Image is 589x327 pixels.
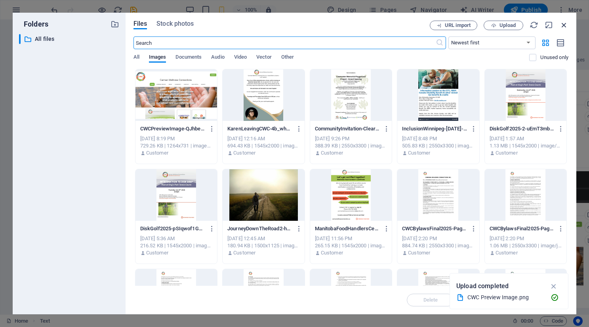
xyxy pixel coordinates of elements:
div: [DATE] 8:19 PM [140,135,212,142]
p: CommunityInvitation-ClearwaterMemorialPlaygroundOpening1-oFFFzho9pErIVfJulvLRDA.jpg [315,125,380,132]
p: Folders [19,19,48,29]
p: Customer [496,249,518,256]
span: Audio [211,52,224,63]
span: URL import [445,23,471,28]
p: CWCBylawsFinal2025-Page1-pYLOVGZNopBL1B1G5dK6rg.jpeg [402,225,467,232]
span: Upload [499,23,516,28]
i: Minimize [545,21,553,29]
i: Create new folder [111,20,119,29]
div: 1.13 MB | 1545x2000 | image/png [490,142,562,149]
p: Customer [321,149,343,157]
div: CWC Preview Image.png [467,293,544,302]
span: Other [281,52,294,63]
p: JourneyDownTheRoad2-h3VZAHtvYoSjRHpADvx-Nw.jpg [227,225,292,232]
div: [DATE] 2:20 PM [490,235,562,242]
div: [DATE] 9:26 PM [315,135,387,142]
div: [DATE] 1:57 AM [490,135,562,142]
div: ​ [19,34,21,44]
p: Customer [233,149,255,157]
p: InclusionWinnipeg-Sept17-XPGV3j38v-MXMHvHd_RlWQ.jpg [402,125,467,132]
p: Customer [496,149,518,157]
div: [DATE] 12:45 AM [227,235,299,242]
span: Files [133,19,147,29]
p: Customer [321,249,343,256]
span: Vector [256,52,272,63]
div: 1.06 MB | 2550x3300 | image/jpeg [490,242,562,249]
div: 216.52 KB | 1545x2000 | image/jpeg [140,242,212,249]
span: All [133,52,139,63]
div: 884.74 KB | 2550x3300 | image/jpeg [402,242,474,249]
p: CWCPreviewImage-QJhbetCErMYUZJQy2gVBoA.png [140,125,205,132]
div: 388.39 KB | 2550x3300 | image/jpeg [315,142,387,149]
p: Upload completed [456,281,509,291]
span: Video [234,52,247,63]
p: Unused only [540,54,568,61]
div: 729.26 KB | 1264x731 | image/png [140,142,212,149]
div: [DATE] 5:36 AM [140,235,212,242]
span: Images [149,52,166,63]
p: Customer [146,249,168,256]
div: 505.83 KB | 2550x3300 | image/jpeg [402,142,474,149]
p: Customer [408,149,430,157]
span: Stock photos [156,19,194,29]
p: Customer [233,249,255,256]
span: Documents [175,52,202,63]
p: Customer [408,249,430,256]
div: [DATE] 11:56 PM [315,235,387,242]
p: CWCBylawsFinal2025-Page2-D7Esmyc9ZUeig4T2Y2Fx4Q.jpeg [490,225,555,232]
p: KarenLeavingCWC-4b_whAqxwa2XWstQdeyw0g.png [227,125,292,132]
div: 694.43 KB | 1545x2000 | image/png [227,142,299,149]
p: ManitobaFoodHandlersCertificate-Roxkz42bn9YVdeEUZlzTng.png [315,225,380,232]
input: Search [133,36,436,49]
i: Reload [530,21,538,29]
div: [DATE] 12:16 AM [227,135,299,142]
div: 180.94 KB | 1500x1125 | image/jpeg [227,242,299,249]
button: Upload [484,21,523,30]
div: [DATE] 8:48 PM [402,135,474,142]
button: URL import [430,21,477,30]
p: All files [35,34,105,44]
p: Customer [146,149,168,157]
p: DiskGolf2025-pSIqwof1GhQz2EjkIBNf8A.jpg [140,225,205,232]
p: DiskGolf2025-2-uEmT3mb7KFnS7IqtlLGG5w.png [490,125,555,132]
div: 265.15 KB | 1545x2000 | image/png [315,242,387,249]
div: [DATE] 2:20 PM [402,235,474,242]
